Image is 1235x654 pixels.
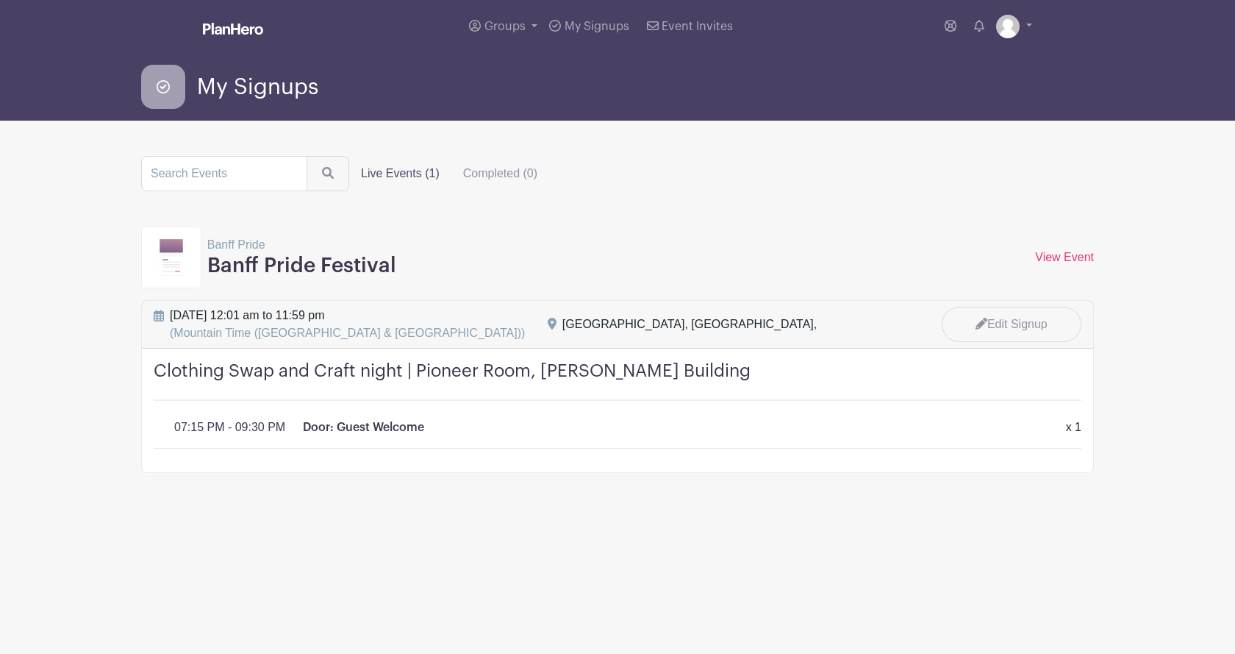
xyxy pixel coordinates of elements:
a: View Event [1035,251,1094,263]
p: 07:15 PM - 09:30 PM [174,419,285,436]
span: Event Invites [662,21,733,32]
img: default-ce2991bfa6775e67f084385cd625a349d9dcbb7a52a09fb2fda1e96e2d18dcdb.png [996,15,1020,38]
a: Edit Signup [942,307,1081,342]
p: Banff Pride [207,236,396,254]
label: Live Events (1) [349,159,451,188]
span: My Signups [565,21,629,32]
span: Groups [484,21,526,32]
img: template11-97b0f419cbab8ea1fd52dabbe365452ac063e65c139ff1c7c21e0a8da349fa3d.svg [160,239,183,276]
img: logo_white-6c42ec7e38ccf1d336a20a19083b03d10ae64f83f12c07503d8b9e83406b4c7d.svg [203,23,263,35]
div: [GEOGRAPHIC_DATA], [GEOGRAPHIC_DATA], [562,316,817,333]
div: filters [349,159,549,188]
span: My Signups [197,75,318,99]
h3: Banff Pride Festival [207,254,396,279]
span: [DATE] 12:01 am to 11:59 pm [170,307,525,342]
span: (Mountain Time ([GEOGRAPHIC_DATA] & [GEOGRAPHIC_DATA])) [170,327,525,339]
div: x 1 [1057,419,1090,436]
label: Completed (0) [451,159,549,188]
input: Search Events [141,156,307,191]
h4: Clothing Swap and Craft night | Pioneer Room, [PERSON_NAME] Building [154,360,1081,401]
p: Door: Guest Welcome [303,419,424,436]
